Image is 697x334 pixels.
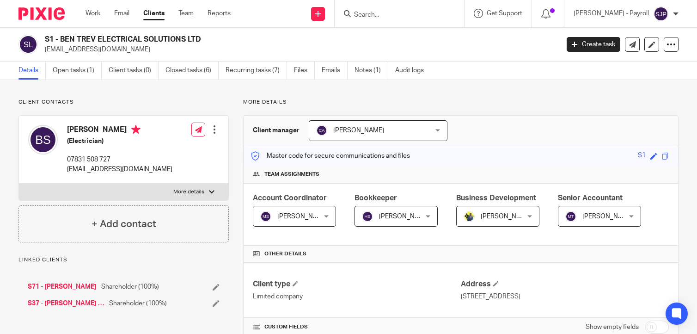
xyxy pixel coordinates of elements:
[67,136,172,146] h5: (Electrician)
[165,62,219,80] a: Closed tasks (6)
[253,194,327,202] span: Account Coordinator
[131,125,141,134] i: Primary
[18,99,229,106] p: Client contacts
[395,62,431,80] a: Audit logs
[464,211,475,222] img: Dennis-Starbridge.jpg
[322,62,348,80] a: Emails
[28,282,97,291] a: S71 - [PERSON_NAME]
[316,125,327,136] img: svg%3E
[92,217,156,231] h4: + Add contact
[277,213,328,220] span: [PERSON_NAME]
[208,9,231,18] a: Reports
[456,194,536,202] span: Business Development
[101,282,159,291] span: Shareholder (100%)
[114,9,129,18] a: Email
[362,211,373,222] img: svg%3E
[53,62,102,80] a: Open tasks (1)
[567,37,620,52] a: Create task
[178,9,194,18] a: Team
[243,99,679,106] p: More details
[109,299,167,308] span: Shareholder (100%)
[260,211,271,222] img: svg%3E
[86,9,100,18] a: Work
[461,279,669,289] h4: Address
[226,62,287,80] a: Recurring tasks (7)
[481,213,532,220] span: [PERSON_NAME]
[28,299,104,308] a: S37 - [PERSON_NAME] PROPERTY LETS LTD
[264,250,306,258] span: Other details
[253,126,300,135] h3: Client manager
[253,279,461,289] h4: Client type
[461,292,669,301] p: [STREET_ADDRESS]
[253,323,461,331] h4: CUSTOM FIELDS
[264,171,319,178] span: Team assignments
[294,62,315,80] a: Files
[18,256,229,264] p: Linked clients
[574,9,649,18] p: [PERSON_NAME] - Payroll
[353,11,436,19] input: Search
[28,125,58,155] img: svg%3E
[67,125,172,136] h4: [PERSON_NAME]
[18,35,38,54] img: svg%3E
[253,292,461,301] p: Limited company
[67,165,172,174] p: [EMAIL_ADDRESS][DOMAIN_NAME]
[18,62,46,80] a: Details
[143,9,165,18] a: Clients
[18,7,65,20] img: Pixie
[379,213,430,220] span: [PERSON_NAME]
[355,62,388,80] a: Notes (1)
[45,35,451,44] h2: S1 - BEN TREV ELECTRICAL SOLUTIONS LTD
[45,45,553,54] p: [EMAIL_ADDRESS][DOMAIN_NAME]
[109,62,159,80] a: Client tasks (0)
[67,155,172,164] p: 07831 508 727
[558,194,623,202] span: Senior Accountant
[582,213,633,220] span: [PERSON_NAME]
[333,127,384,134] span: [PERSON_NAME]
[565,211,576,222] img: svg%3E
[173,188,204,196] p: More details
[586,322,639,332] label: Show empty fields
[251,151,410,161] p: Master code for secure communications and files
[355,194,397,202] span: Bookkeeper
[638,151,646,161] div: S1
[654,6,668,21] img: svg%3E
[487,10,522,17] span: Get Support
